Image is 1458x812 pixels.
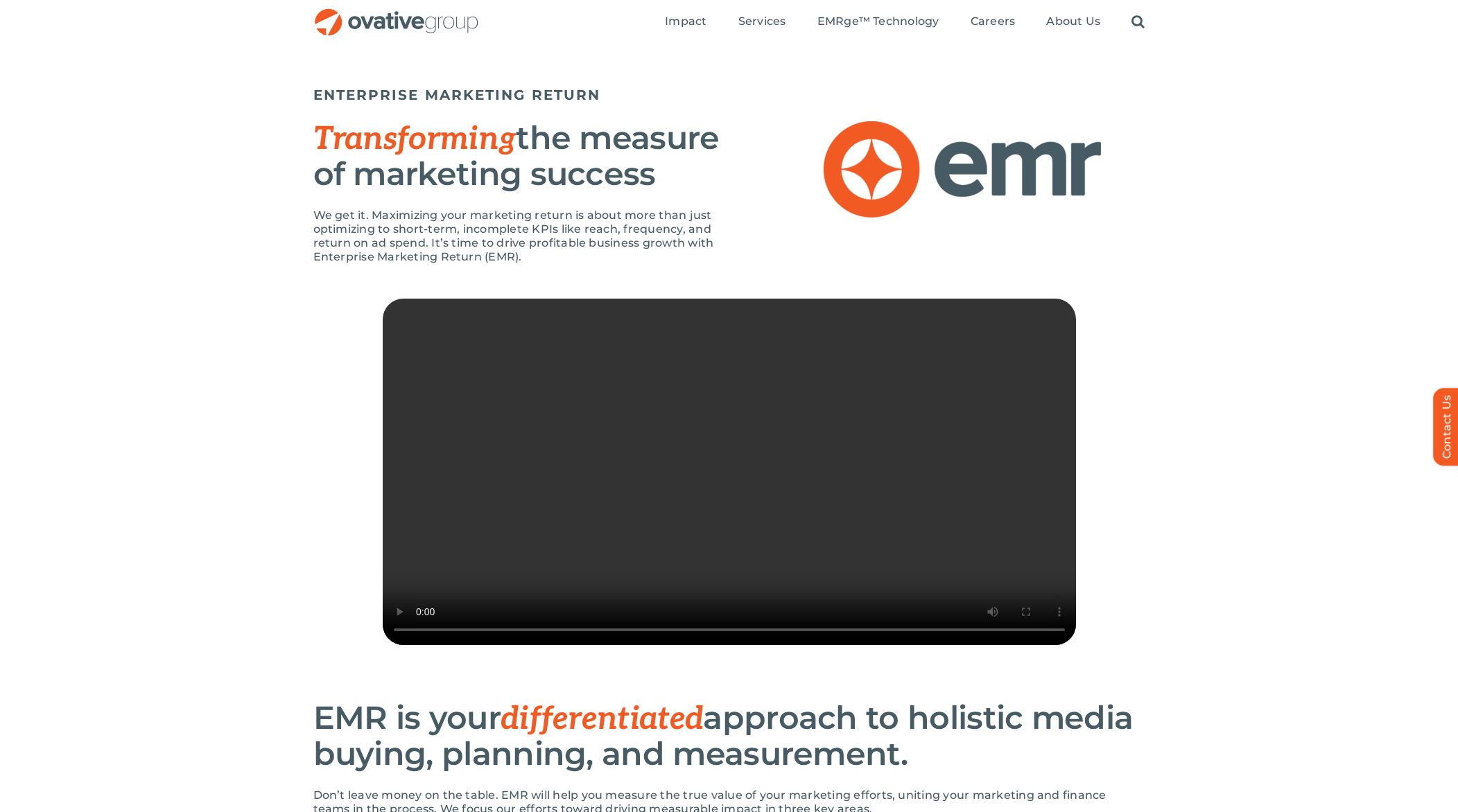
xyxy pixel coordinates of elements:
span: Services [738,15,786,28]
span: Careers [971,15,1016,28]
a: EMRge™ Technology [817,15,939,30]
a: Search [1131,15,1145,30]
a: Impact [665,15,706,30]
span: About Us [1046,15,1100,28]
a: OG_Full_horizontal_RGB [313,7,480,20]
h2: EMR is your approach to holistic media buying, planning, and measurement. [313,700,1145,771]
span: EMRge™ Technology [817,15,939,28]
a: Services [738,15,786,30]
h2: the measure of marketing success [313,121,729,191]
span: Transforming [313,120,517,159]
img: EMR – Logo [824,121,1101,218]
a: Careers [971,15,1016,30]
a: About Us [1046,15,1100,30]
p: We get it. Maximizing your marketing return is about more than just optimizing to short-term, inc... [313,209,729,264]
span: Impact [665,15,706,28]
h5: ENTERPRISE MARKETING RETURN [313,87,729,103]
span: differentiated [501,700,703,739]
video: Sorry, your browser doesn't support embedded videos. [383,299,1076,645]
